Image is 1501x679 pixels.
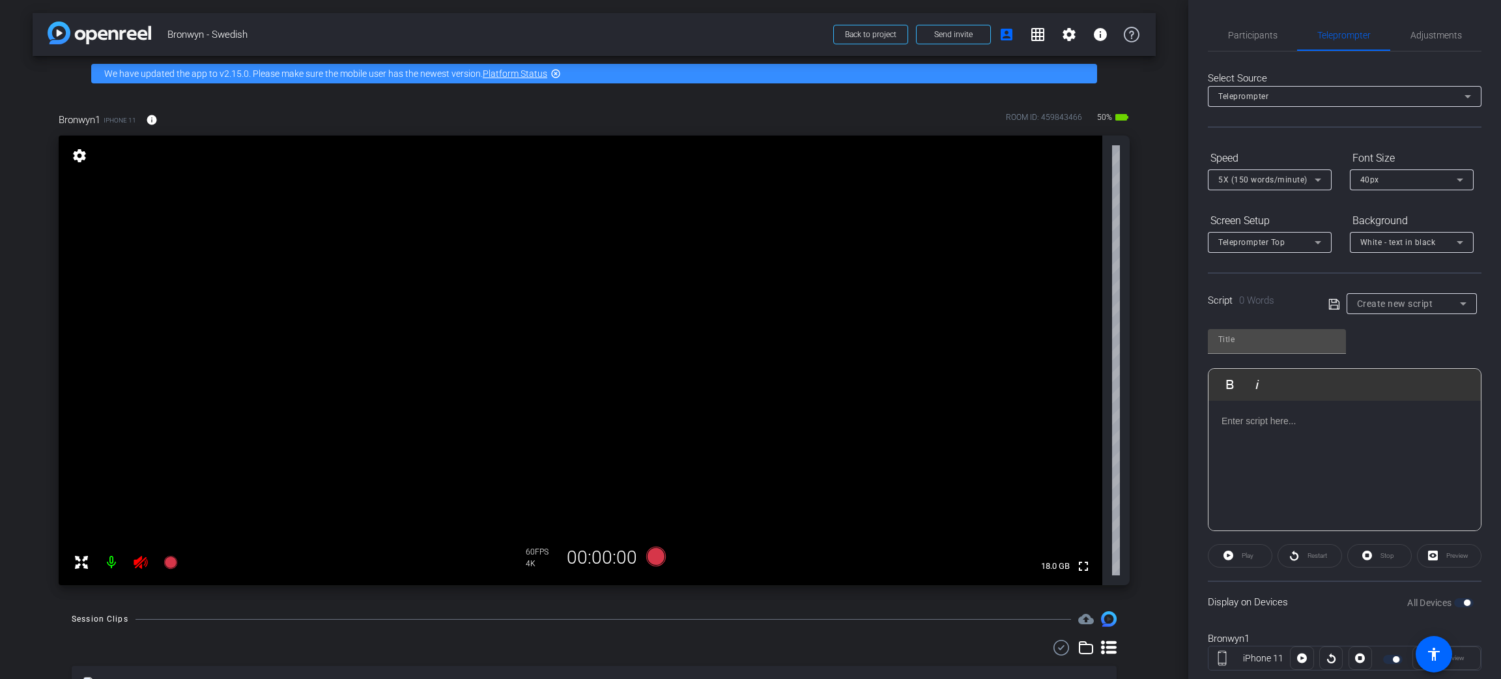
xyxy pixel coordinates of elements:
button: Back to project [833,25,908,44]
span: Adjustments [1410,31,1462,40]
div: Background [1350,210,1474,232]
span: FPS [535,547,549,556]
mat-icon: battery_std [1114,109,1130,125]
span: Teleprompter [1218,92,1268,101]
span: 40px [1360,175,1379,184]
div: 4K [526,558,558,569]
div: 60 [526,547,558,557]
span: White - text in black [1360,238,1436,247]
div: Session Clips [72,613,128,626]
mat-icon: fullscreen [1076,558,1091,574]
div: Bronwyn1 [1208,631,1481,646]
mat-icon: settings [1061,27,1077,42]
div: Script [1208,293,1310,308]
img: Session clips [1101,611,1117,627]
mat-icon: info [146,114,158,126]
div: Screen Setup [1208,210,1332,232]
div: iPhone 11 [1236,652,1291,665]
span: Send invite [934,29,973,40]
mat-icon: cloud_upload [1078,611,1094,627]
mat-icon: account_box [999,27,1014,42]
mat-icon: info [1093,27,1108,42]
span: 18.0 GB [1036,558,1074,574]
span: iPhone 11 [104,115,136,125]
mat-icon: highlight_off [550,68,561,79]
input: Title [1218,332,1336,347]
span: Bronwyn1 [59,113,100,127]
span: Participants [1228,31,1278,40]
mat-icon: grid_on [1030,27,1046,42]
div: We have updated the app to v2.15.0. Please make sure the mobile user has the newest version. [91,64,1097,83]
span: Bronwyn - Swedish [167,22,825,48]
mat-icon: accessibility [1426,646,1442,662]
span: 5X (150 words/minute) [1218,175,1308,184]
span: 0 Words [1239,295,1274,306]
label: All Devices [1407,596,1454,609]
mat-icon: settings [70,148,89,164]
button: Send invite [916,25,991,44]
span: Teleprompter [1317,31,1371,40]
button: Italic (Ctrl+I) [1245,371,1270,397]
img: app-logo [48,22,151,44]
div: Speed [1208,147,1332,169]
div: Font Size [1350,147,1474,169]
span: Teleprompter Top [1218,238,1285,247]
span: Back to project [845,30,896,39]
div: Display on Devices [1208,581,1481,623]
span: 50% [1095,107,1114,128]
div: ROOM ID: 459843466 [1006,111,1082,130]
a: Platform Status [483,68,547,79]
span: Destinations for your clips [1078,611,1094,627]
span: Create new script [1357,298,1433,309]
div: 00:00:00 [558,547,646,569]
div: Select Source [1208,71,1481,86]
